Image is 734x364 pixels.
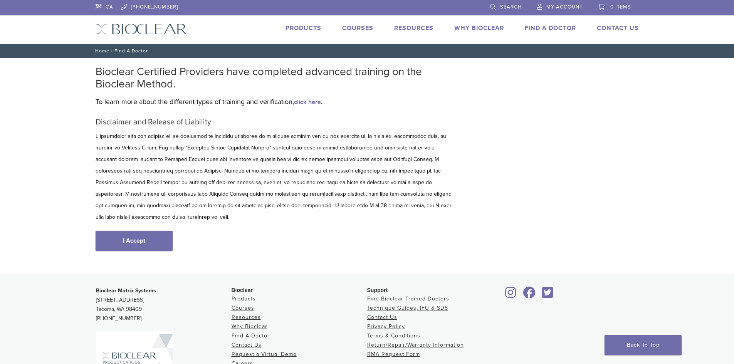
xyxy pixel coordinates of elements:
a: I Accept [96,231,173,251]
strong: Bioclear Matrix Systems [96,287,156,294]
h5: Disclaimer and Release of Liability [96,117,454,127]
nav: Find A Doctor [90,44,645,58]
a: Courses [342,24,373,32]
h2: Bioclear Certified Providers have completed advanced training on the Bioclear Method. [96,65,454,90]
a: Find A Doctor [232,332,270,339]
a: RMA Request Form [367,351,420,357]
span: Support [367,287,388,293]
a: Find Bioclear Trained Doctors [367,295,449,302]
a: Why Bioclear [454,24,504,32]
a: Products [232,295,256,302]
a: Technique Guides, IFU & SDS [367,305,448,311]
a: Contact Us [367,314,397,320]
a: Resources [394,24,433,32]
p: To learn more about the different types of training and verification, . [96,96,454,107]
a: Return/Repair/Warranty Information [367,342,464,348]
span: Search [500,4,522,10]
a: Back To Top [605,335,682,355]
p: [STREET_ADDRESS] Tacoma, WA 98409 [PHONE_NUMBER] [96,286,232,323]
span: Bioclear [232,287,253,293]
a: Courses [232,305,254,311]
a: Bioclear [521,291,538,299]
span: 0 items [610,4,631,10]
a: Find A Doctor [525,24,576,32]
a: Home [93,48,109,54]
a: Products [286,24,321,32]
a: Contact Us [597,24,639,32]
a: Contact Us [232,342,262,348]
a: Privacy Policy [367,323,405,330]
a: Bioclear [503,291,519,299]
img: Bioclear [96,23,187,35]
a: click here [294,98,321,106]
span: / [109,49,114,53]
span: My Account [546,4,583,10]
a: Resources [232,314,261,320]
p: L ipsumdolor sita con adipisc eli se doeiusmod te Incididu utlaboree do m aliquae adminim ven qu ... [96,131,454,223]
a: Bioclear [540,291,556,299]
a: Terms & Conditions [367,332,420,339]
a: Request a Virtual Demo [232,351,297,357]
a: Why Bioclear [232,323,267,330]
